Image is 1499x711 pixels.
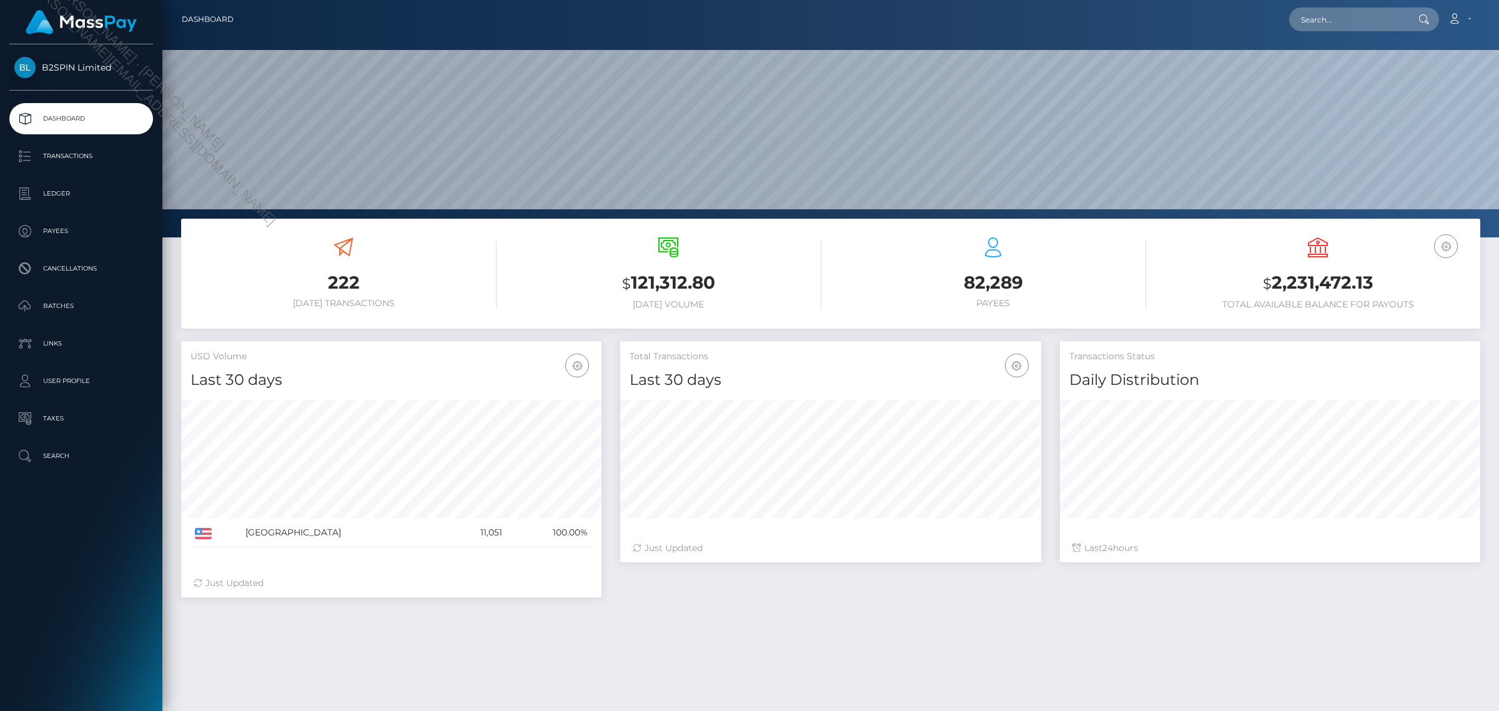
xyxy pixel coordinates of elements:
a: Links [9,328,153,359]
a: User Profile [9,365,153,397]
h6: [DATE] Volume [515,299,821,310]
a: Cancellations [9,253,153,284]
div: Just Updated [633,542,1028,555]
a: Dashboard [182,6,234,32]
p: Links [14,334,148,353]
h3: 2,231,472.13 [1165,271,1471,296]
p: Dashboard [14,109,148,128]
small: $ [1263,275,1272,292]
p: Ledger [14,184,148,203]
h5: USD Volume [190,351,592,363]
td: [GEOGRAPHIC_DATA] [241,519,447,547]
h3: 82,289 [840,271,1146,295]
img: US.png [195,528,212,539]
td: 11,051 [446,519,506,547]
img: MassPay Logo [26,10,137,34]
h5: Total Transactions [630,351,1031,363]
h6: Payees [840,298,1146,309]
input: Search... [1289,7,1407,31]
p: Batches [14,297,148,316]
h6: Total Available Balance for Payouts [1165,299,1471,310]
a: Payees [9,216,153,247]
h3: 121,312.80 [515,271,821,296]
p: Search [14,447,148,465]
a: Ledger [9,178,153,209]
h5: Transactions Status [1069,351,1471,363]
p: Taxes [14,409,148,428]
span: B2SPIN Limited [9,62,153,73]
small: $ [622,275,631,292]
a: Transactions [9,141,153,172]
img: B2SPIN Limited [14,57,36,78]
div: Just Updated [194,577,589,590]
p: Payees [14,222,148,241]
a: Search [9,440,153,472]
h4: Daily Distribution [1069,369,1471,391]
td: 100.00% [507,519,593,547]
a: Batches [9,291,153,322]
h4: Last 30 days [190,369,592,391]
span: 24 [1102,542,1113,554]
h4: Last 30 days [630,369,1031,391]
h3: 222 [190,271,497,295]
p: Transactions [14,147,148,166]
p: User Profile [14,372,148,390]
h6: [DATE] Transactions [190,298,497,309]
div: Last hours [1072,542,1468,555]
a: Taxes [9,403,153,434]
a: Dashboard [9,103,153,134]
p: Cancellations [14,259,148,278]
